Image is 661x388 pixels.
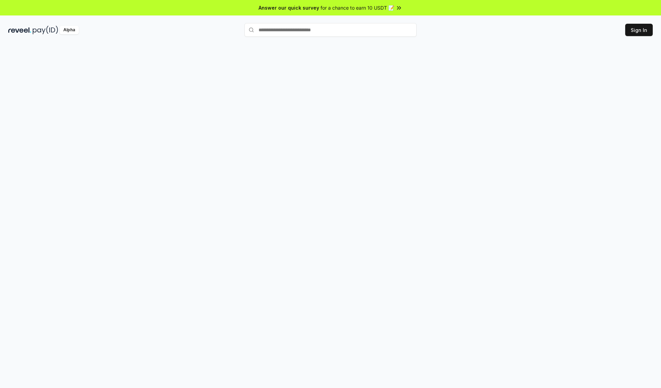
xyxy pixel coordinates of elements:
span: Answer our quick survey [259,4,319,11]
button: Sign In [625,24,653,36]
span: for a chance to earn 10 USDT 📝 [321,4,394,11]
img: pay_id [33,26,58,34]
img: reveel_dark [8,26,31,34]
div: Alpha [60,26,79,34]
